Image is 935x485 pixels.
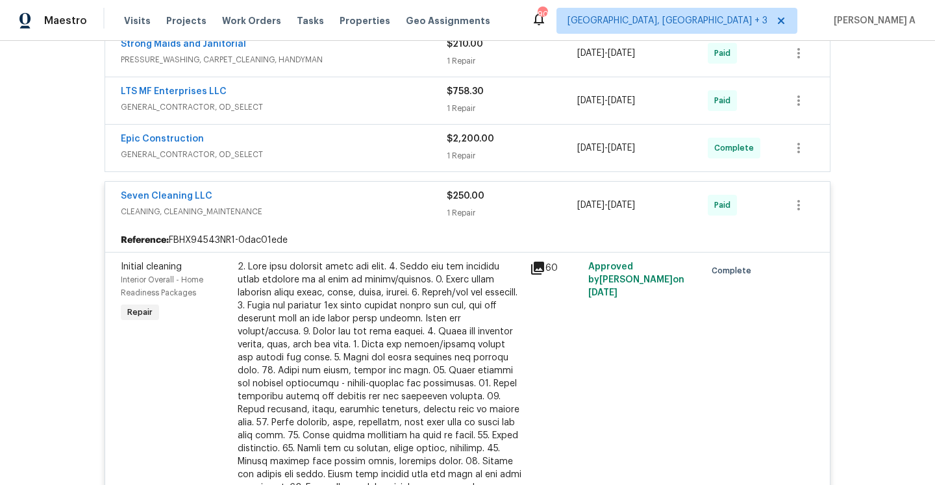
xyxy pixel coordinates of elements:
[577,142,635,155] span: -
[714,94,736,107] span: Paid
[577,47,635,60] span: -
[447,149,577,162] div: 1 Repair
[714,47,736,60] span: Paid
[567,14,767,27] span: [GEOGRAPHIC_DATA], [GEOGRAPHIC_DATA] + 3
[577,96,605,105] span: [DATE]
[447,40,483,49] span: $210.00
[166,14,206,27] span: Projects
[121,276,203,297] span: Interior Overall - Home Readiness Packages
[608,96,635,105] span: [DATE]
[121,40,246,49] a: Strong Maids and Janitorial
[608,143,635,153] span: [DATE]
[538,8,547,21] div: 90
[121,192,212,201] a: Seven Cleaning LLC
[105,229,830,252] div: FBHX94543NR1-0dac01ede
[447,192,484,201] span: $250.00
[577,49,605,58] span: [DATE]
[447,87,484,96] span: $758.30
[577,199,635,212] span: -
[712,264,756,277] span: Complete
[588,262,684,297] span: Approved by [PERSON_NAME] on
[122,306,158,319] span: Repair
[608,201,635,210] span: [DATE]
[44,14,87,27] span: Maestro
[588,288,617,297] span: [DATE]
[447,102,577,115] div: 1 Repair
[121,148,447,161] span: GENERAL_CONTRACTOR, OD_SELECT
[121,262,182,271] span: Initial cleaning
[121,101,447,114] span: GENERAL_CONTRACTOR, OD_SELECT
[577,143,605,153] span: [DATE]
[222,14,281,27] span: Work Orders
[297,16,324,25] span: Tasks
[121,134,204,143] a: Epic Construction
[447,55,577,68] div: 1 Repair
[714,199,736,212] span: Paid
[121,53,447,66] span: PRESSURE_WASHING, CARPET_CLEANING, HANDYMAN
[447,206,577,219] div: 1 Repair
[121,87,227,96] a: LTS MF Enterprises LLC
[340,14,390,27] span: Properties
[530,260,580,276] div: 60
[447,134,494,143] span: $2,200.00
[121,205,447,218] span: CLEANING, CLEANING_MAINTENANCE
[829,14,916,27] span: [PERSON_NAME] A
[406,14,490,27] span: Geo Assignments
[577,201,605,210] span: [DATE]
[714,142,759,155] span: Complete
[577,94,635,107] span: -
[608,49,635,58] span: [DATE]
[124,14,151,27] span: Visits
[121,234,169,247] b: Reference:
